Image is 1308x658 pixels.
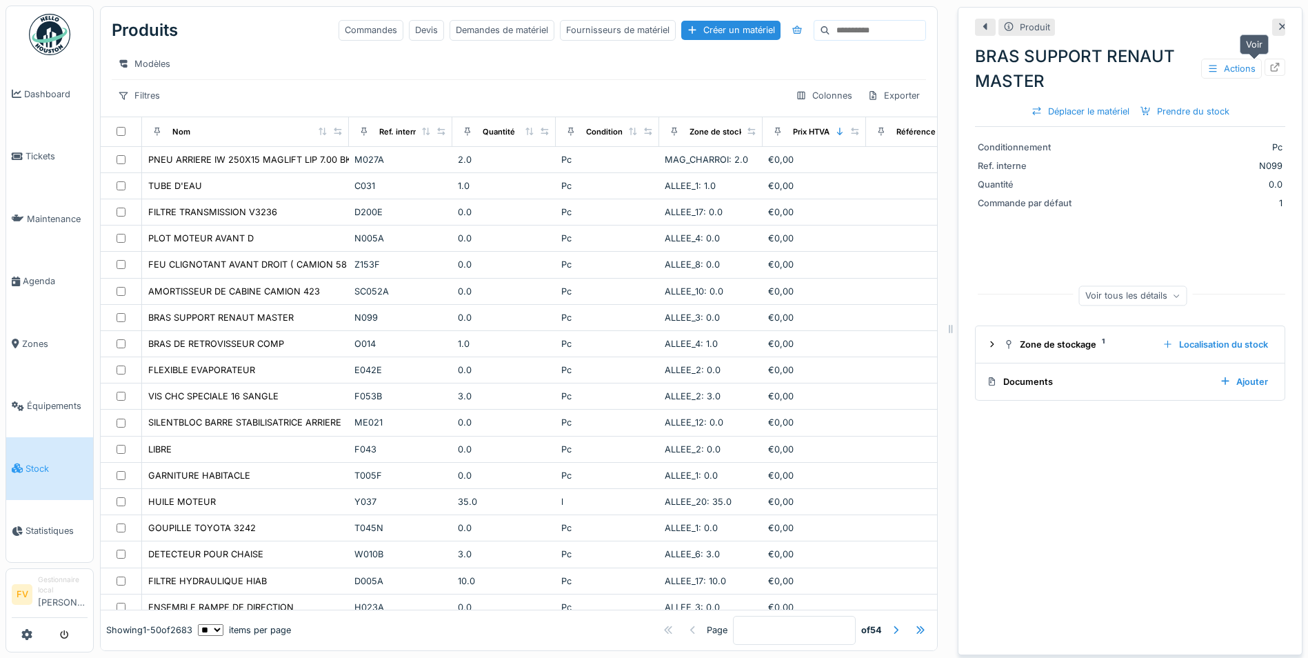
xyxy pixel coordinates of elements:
[26,150,88,163] span: Tickets
[148,469,250,482] div: GARNITURE HABITACLE
[112,86,166,106] div: Filtres
[978,159,1081,172] div: Ref. interne
[148,337,284,350] div: BRAS DE RETROVISSEUR COMP
[665,549,720,559] span: ALLEE_6: 3.0
[38,575,88,596] div: Gestionnaire local
[26,462,88,475] span: Stock
[561,575,654,588] div: Pc
[354,363,447,377] div: E042E
[148,206,277,219] div: FILTRE TRANSMISSION V3236
[561,443,654,456] div: Pc
[789,86,858,106] div: Colonnes
[665,207,723,217] span: ALLEE_17: 0.0
[27,399,88,412] span: Équipements
[768,601,861,614] div: €0,00
[1079,286,1187,306] div: Voir tous les détails
[707,624,727,637] div: Page
[1087,159,1282,172] div: N099
[586,126,652,138] div: Conditionnement
[6,63,93,126] a: Dashboard
[768,206,861,219] div: €0,00
[6,250,93,313] a: Agenda
[561,153,654,166] div: Pc
[768,179,861,192] div: €0,00
[768,548,861,561] div: €0,00
[561,521,654,535] div: Pc
[665,523,718,533] span: ALLEE_1: 0.0
[148,443,172,456] div: LIBRE
[198,624,291,637] div: items per page
[458,363,550,377] div: 0.0
[561,337,654,350] div: Pc
[981,369,1279,395] summary: DocumentsAjouter
[354,258,447,271] div: Z153F
[458,285,550,298] div: 0.0
[1087,178,1282,191] div: 0.0
[561,495,654,508] div: l
[148,285,320,298] div: AMORTISSEUR DE CABINE CAMION 423
[148,179,202,192] div: TUBE D'EAU
[768,285,861,298] div: €0,00
[1087,197,1282,210] div: 1
[981,332,1279,357] summary: Zone de stockage1Localisation du stock
[354,206,447,219] div: D200E
[665,602,720,612] span: ALLEE_3: 0.0
[24,88,88,101] span: Dashboard
[561,469,654,482] div: Pc
[12,575,88,618] a: FV Gestionnaire local[PERSON_NAME]
[768,495,861,508] div: €0,00
[148,258,353,271] div: FEU CLIGNOTANT AVANT DROIT ( CAMION 58 )
[561,416,654,429] div: Pc
[354,495,447,508] div: Y037
[561,179,654,192] div: Pc
[896,126,987,138] div: Référence constructeur
[458,575,550,588] div: 10.0
[561,285,654,298] div: Pc
[690,126,757,138] div: Zone de stockage
[354,575,447,588] div: D005A
[768,443,861,456] div: €0,00
[458,179,550,192] div: 1.0
[458,469,550,482] div: 0.0
[665,339,718,349] span: ALLEE_4: 1.0
[665,417,723,428] span: ALLEE_12: 0.0
[458,232,550,245] div: 0.0
[6,312,93,375] a: Zones
[681,21,781,39] div: Créer un matériel
[112,12,178,48] div: Produits
[665,576,726,586] span: ALLEE_17: 10.0
[768,337,861,350] div: €0,00
[172,126,190,138] div: Nom
[354,601,447,614] div: H023A
[354,390,447,403] div: F053B
[978,141,1081,154] div: Conditionnement
[354,416,447,429] div: ME021
[665,286,723,297] span: ALLEE_10: 0.0
[665,259,720,270] span: ALLEE_8: 0.0
[354,179,447,192] div: C031
[354,469,447,482] div: T005F
[978,197,1081,210] div: Commande par défaut
[354,548,447,561] div: W010B
[768,416,861,429] div: €0,00
[665,312,720,323] span: ALLEE_3: 0.0
[148,390,279,403] div: VIS CHC SPECIALE 16 SANGLE
[768,258,861,271] div: €0,00
[354,232,447,245] div: N005A
[1087,141,1282,154] div: Pc
[768,232,861,245] div: €0,00
[339,20,403,40] div: Commandes
[561,548,654,561] div: Pc
[975,44,1285,94] div: BRAS SUPPORT RENAUT MASTER
[665,233,720,243] span: ALLEE_4: 0.0
[6,500,93,563] a: Statistiques
[987,375,1209,388] div: Documents
[22,337,88,350] span: Zones
[12,584,32,605] li: FV
[768,521,861,535] div: €0,00
[148,495,216,508] div: HUILE MOTEUR
[458,153,550,166] div: 2.0
[148,521,256,535] div: GOUPILLE TOYOTA 3242
[148,575,267,588] div: FILTRE HYDRAULIQUE HIAB
[861,624,882,637] strong: of 54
